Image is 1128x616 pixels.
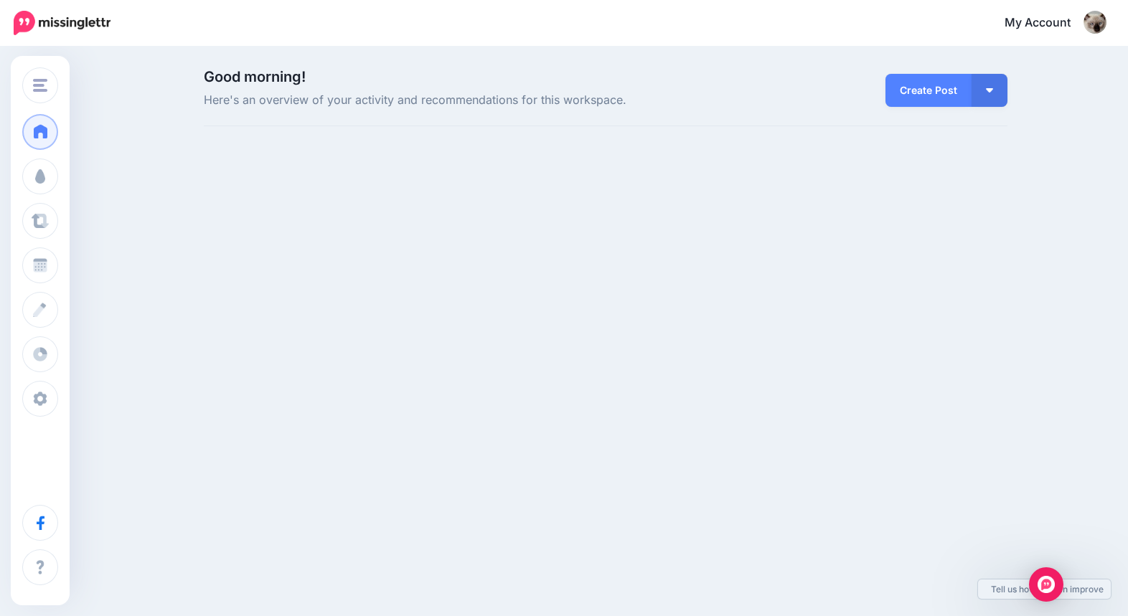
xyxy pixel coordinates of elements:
[885,74,972,107] a: Create Post
[33,79,47,92] img: menu.png
[978,579,1111,599] a: Tell us how we can improve
[1029,567,1063,602] div: Open Intercom Messenger
[14,11,111,35] img: Missinglettr
[986,88,993,93] img: arrow-down-white.png
[204,68,306,85] span: Good morning!
[204,91,733,110] span: Here's an overview of your activity and recommendations for this workspace.
[990,6,1106,41] a: My Account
